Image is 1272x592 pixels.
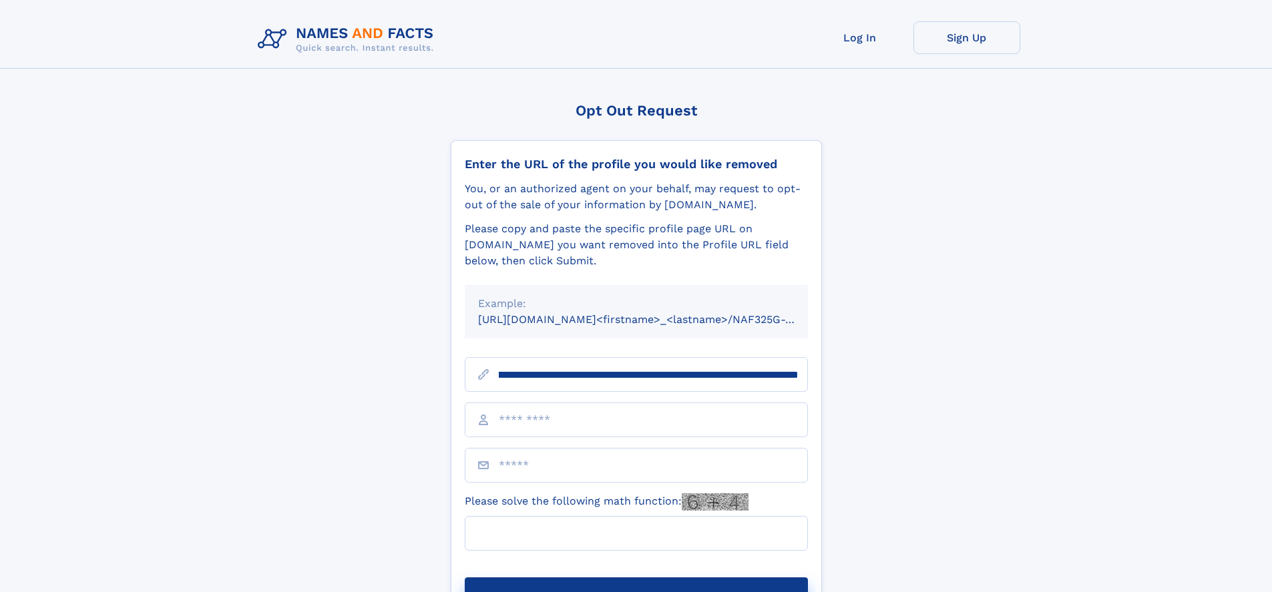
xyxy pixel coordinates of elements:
[252,21,445,57] img: Logo Names and Facts
[451,102,822,119] div: Opt Out Request
[478,296,795,312] div: Example:
[465,157,808,172] div: Enter the URL of the profile you would like removed
[465,493,749,511] label: Please solve the following math function:
[465,181,808,213] div: You, or an authorized agent on your behalf, may request to opt-out of the sale of your informatio...
[807,21,913,54] a: Log In
[478,313,833,326] small: [URL][DOMAIN_NAME]<firstname>_<lastname>/NAF325G-xxxxxxxx
[913,21,1020,54] a: Sign Up
[465,221,808,269] div: Please copy and paste the specific profile page URL on [DOMAIN_NAME] you want removed into the Pr...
